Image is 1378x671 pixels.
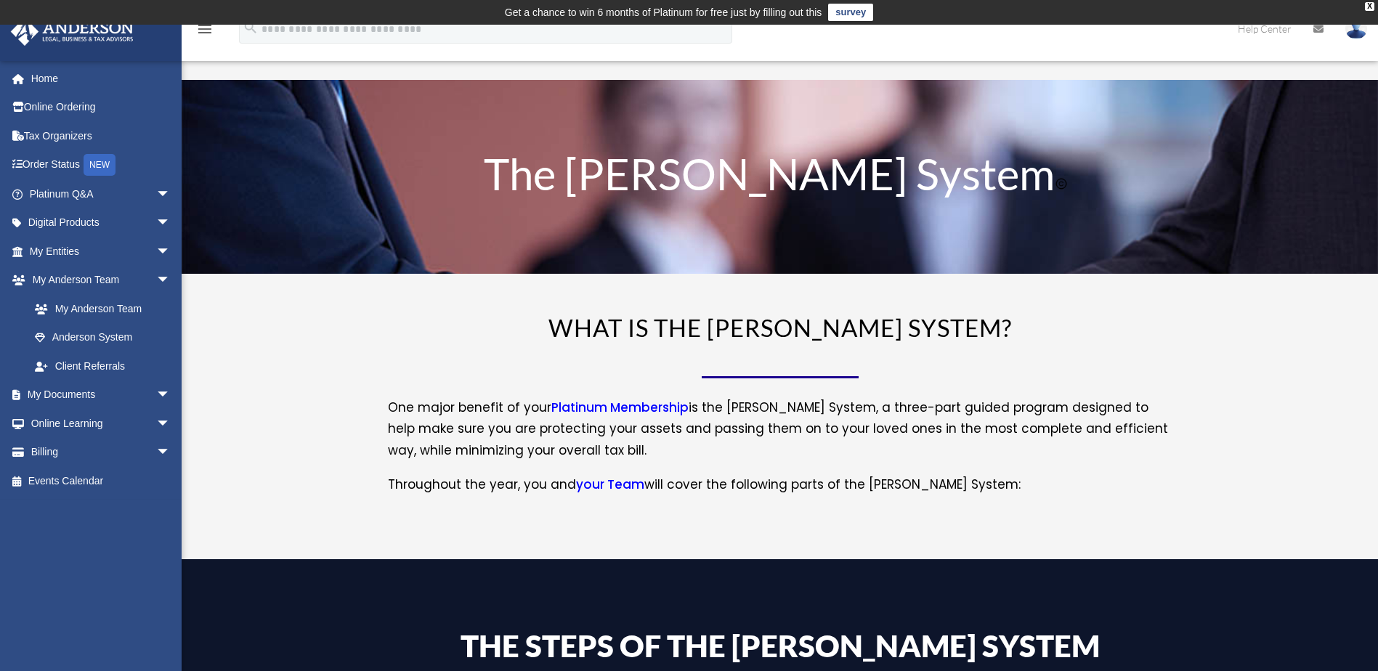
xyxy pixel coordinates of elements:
a: Order StatusNEW [10,150,192,180]
a: your Team [576,476,644,500]
i: search [243,20,259,36]
span: arrow_drop_down [156,237,185,267]
a: menu [196,25,214,38]
a: My Anderson Teamarrow_drop_down [10,266,192,295]
span: arrow_drop_down [156,381,185,410]
span: arrow_drop_down [156,179,185,209]
a: Platinum Membership [551,399,689,423]
span: arrow_drop_down [156,266,185,296]
div: NEW [84,154,115,176]
a: Online Ordering [10,93,192,122]
a: Client Referrals [20,351,192,381]
a: My Documentsarrow_drop_down [10,381,192,410]
div: close [1365,2,1374,11]
span: arrow_drop_down [156,208,185,238]
a: Billingarrow_drop_down [10,438,192,467]
h1: The [PERSON_NAME] System [388,152,1172,203]
a: Events Calendar [10,466,192,495]
p: One major benefit of your is the [PERSON_NAME] System, a three-part guided program designed to he... [388,397,1172,474]
a: Home [10,64,192,93]
a: My Entitiesarrow_drop_down [10,237,192,266]
a: Tax Organizers [10,121,192,150]
p: Throughout the year, you and will cover the following parts of the [PERSON_NAME] System: [388,474,1172,496]
img: User Pic [1345,18,1367,39]
img: Anderson Advisors Platinum Portal [7,17,138,46]
span: arrow_drop_down [156,409,185,439]
i: menu [196,20,214,38]
a: survey [828,4,873,21]
h4: The Steps of the [PERSON_NAME] System [388,630,1172,668]
span: WHAT IS THE [PERSON_NAME] SYSTEM? [548,313,1012,342]
a: My Anderson Team [20,294,192,323]
span: arrow_drop_down [156,438,185,468]
a: Platinum Q&Aarrow_drop_down [10,179,192,208]
div: Get a chance to win 6 months of Platinum for free just by filling out this [505,4,822,21]
a: Online Learningarrow_drop_down [10,409,192,438]
a: Anderson System [20,323,185,352]
a: Digital Productsarrow_drop_down [10,208,192,237]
